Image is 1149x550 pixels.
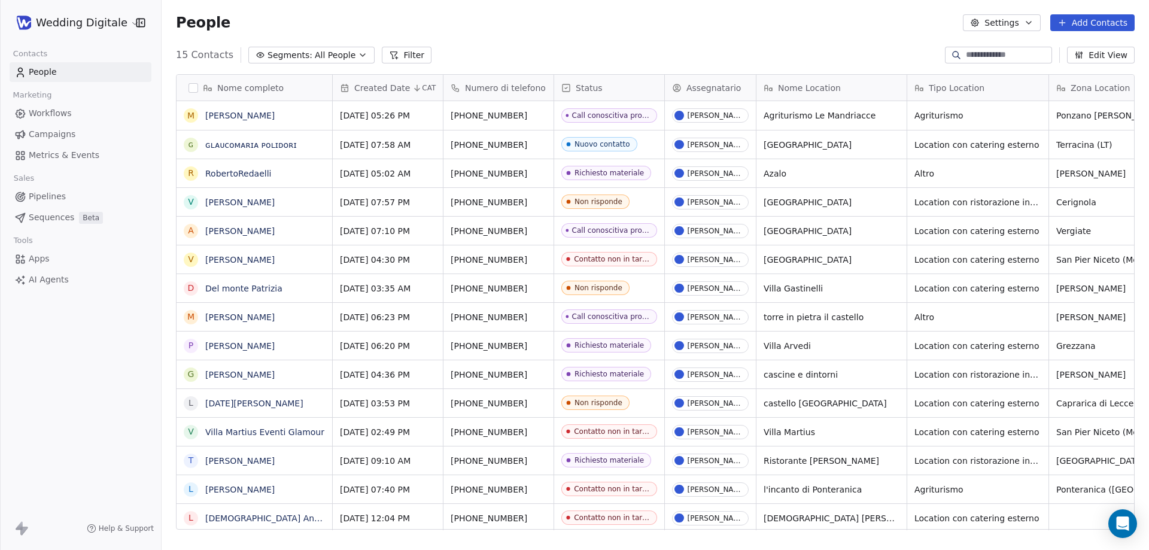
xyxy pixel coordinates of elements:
[572,312,650,321] div: Call conoscitiva programmata
[176,48,233,62] span: 15 Contacts
[914,168,1041,180] span: Altro
[665,75,756,101] div: Assegnatario
[764,225,899,237] span: [GEOGRAPHIC_DATA]
[451,282,546,294] span: [PHONE_NUMBER]
[340,311,436,323] span: [DATE] 06:23 PM
[340,225,436,237] span: [DATE] 07:10 PM
[688,514,743,522] div: [PERSON_NAME]
[764,455,899,467] span: Ristorante [PERSON_NAME]
[688,169,743,178] div: [PERSON_NAME]
[188,196,194,208] div: V
[177,101,333,530] div: grid
[205,226,275,236] a: [PERSON_NAME]
[10,270,151,290] a: AI Agents
[451,225,546,237] span: [PHONE_NUMBER]
[688,342,743,350] div: [PERSON_NAME]
[188,224,194,237] div: A
[465,82,546,94] span: Numero di telefono
[688,256,743,264] div: [PERSON_NAME]
[10,145,151,165] a: Metrics & Events
[764,254,899,266] span: [GEOGRAPHIC_DATA]
[29,253,50,265] span: Apps
[914,196,1041,208] span: Location con ristorazione interna
[205,513,340,523] a: [DEMOGRAPHIC_DATA] Angel 🍓
[764,311,899,323] span: torre in pietra il castello
[451,254,546,266] span: [PHONE_NUMBER]
[340,139,436,151] span: [DATE] 07:58 AM
[764,369,899,381] span: cascine e dintorni
[205,284,282,293] a: Del monte Patrizia
[688,485,743,494] div: [PERSON_NAME]
[451,340,546,352] span: [PHONE_NUMBER]
[929,82,984,94] span: Tipo Location
[778,82,841,94] span: Nome Location
[451,426,546,438] span: [PHONE_NUMBER]
[205,197,275,207] a: [PERSON_NAME]
[340,455,436,467] span: [DATE] 09:10 AM
[764,340,899,352] span: Villa Arvedi
[451,168,546,180] span: [PHONE_NUMBER]
[764,512,899,524] span: [DEMOGRAPHIC_DATA] [PERSON_NAME] 🍓 cava 5 senses
[188,167,194,180] div: R
[576,82,603,94] span: Status
[688,370,743,379] div: [PERSON_NAME]
[188,426,194,438] div: V
[574,341,644,350] div: Richiesto materiale
[10,62,151,82] a: People
[764,110,899,121] span: Agriturismo Le Mandriacce
[574,255,650,263] div: Contatto non in target
[340,340,436,352] span: [DATE] 06:20 PM
[189,512,193,524] div: l
[29,128,75,141] span: Campaigns
[451,512,546,524] span: [PHONE_NUMBER]
[914,426,1041,438] span: Location con catering esterno
[29,190,66,203] span: Pipelines
[205,370,275,379] a: [PERSON_NAME]
[205,169,271,178] a: RobertoRedaelli
[354,82,410,94] span: Created Date
[572,226,650,235] div: Call conoscitiva programmata
[574,427,650,436] div: Contatto non in target
[907,75,1048,101] div: Tipo Location
[10,104,151,123] a: Workflows
[188,253,194,266] div: V
[8,86,57,104] span: Marketing
[8,169,39,187] span: Sales
[688,399,743,408] div: [PERSON_NAME]
[188,368,194,381] div: G
[914,139,1041,151] span: Location con catering esterno
[205,312,275,322] a: [PERSON_NAME]
[205,456,275,466] a: [PERSON_NAME]
[764,426,899,438] span: Villa Martius
[189,138,194,151] div: ɢ
[914,512,1041,524] span: Location con catering esterno
[87,524,154,533] a: Help & Support
[756,75,907,101] div: Nome Location
[189,397,193,409] div: L
[187,311,194,323] div: M
[914,282,1041,294] span: Location con catering esterno
[14,13,127,33] button: Wedding Digitale
[333,75,443,101] div: Created DateCAT
[382,47,431,63] button: Filter
[205,485,275,494] a: [PERSON_NAME]
[688,313,743,321] div: [PERSON_NAME]
[177,75,332,101] div: Nome completo
[688,457,743,465] div: [PERSON_NAME]
[764,397,899,409] span: castello [GEOGRAPHIC_DATA]
[688,141,743,149] div: [PERSON_NAME]
[10,208,151,227] a: SequencesBeta
[1067,47,1135,63] button: Edit View
[574,370,644,378] div: Richiesto materiale
[764,139,899,151] span: [GEOGRAPHIC_DATA]
[764,196,899,208] span: [GEOGRAPHIC_DATA]
[268,49,312,62] span: Segments:
[1071,82,1130,94] span: Zona Location
[29,149,99,162] span: Metrics & Events
[188,282,194,294] div: D
[17,16,31,30] img: WD-pittogramma.png
[340,110,436,121] span: [DATE] 05:26 PM
[688,284,743,293] div: [PERSON_NAME]
[422,83,436,93] span: CAT
[688,111,743,120] div: [PERSON_NAME]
